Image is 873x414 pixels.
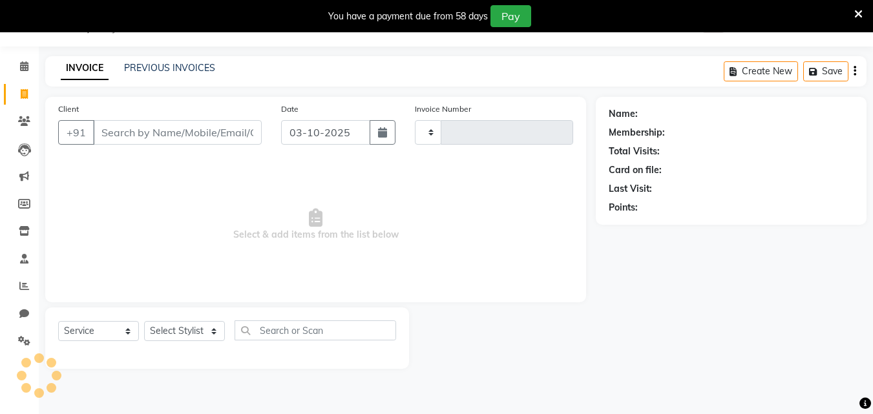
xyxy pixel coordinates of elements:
div: Total Visits: [609,145,660,158]
a: INVOICE [61,57,109,80]
div: You have a payment due from 58 days [328,10,488,23]
button: +91 [58,120,94,145]
label: Invoice Number [415,103,471,115]
div: Points: [609,201,638,214]
div: Last Visit: [609,182,652,196]
span: Select & add items from the list below [58,160,573,289]
input: Search by Name/Mobile/Email/Code [93,120,262,145]
label: Client [58,103,79,115]
button: Save [803,61,848,81]
a: PREVIOUS INVOICES [124,62,215,74]
div: Name: [609,107,638,121]
button: Pay [490,5,531,27]
label: Date [281,103,299,115]
input: Search or Scan [235,320,396,340]
button: Create New [724,61,798,81]
div: Membership: [609,126,665,140]
div: Card on file: [609,163,662,177]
